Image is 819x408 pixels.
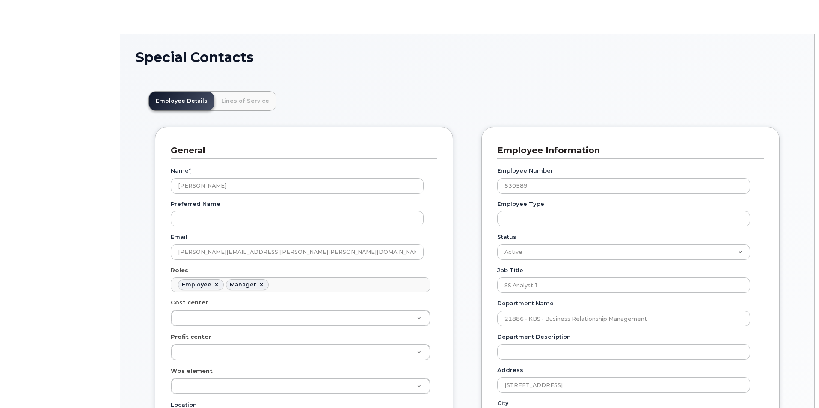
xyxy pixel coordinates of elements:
label: Roles [171,266,188,274]
label: Department Name [497,299,554,307]
label: Wbs element [171,367,213,375]
label: Address [497,366,523,374]
label: Status [497,233,516,241]
label: Job Title [497,266,523,274]
label: City [497,399,509,407]
label: Profit center [171,333,211,341]
h3: Employee Information [497,145,757,156]
h1: Special Contacts [136,50,799,65]
label: Department Description [497,333,571,341]
label: Employee Number [497,167,553,175]
label: Employee Type [497,200,544,208]
label: Cost center [171,298,208,307]
a: Lines of Service [214,92,276,110]
label: Email [171,233,187,241]
a: Employee Details [149,92,214,110]
abbr: required [189,167,191,174]
label: Preferred Name [171,200,220,208]
label: Name [171,167,191,175]
h3: General [171,145,431,156]
div: Manager [230,281,256,288]
div: Employee [182,281,211,288]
